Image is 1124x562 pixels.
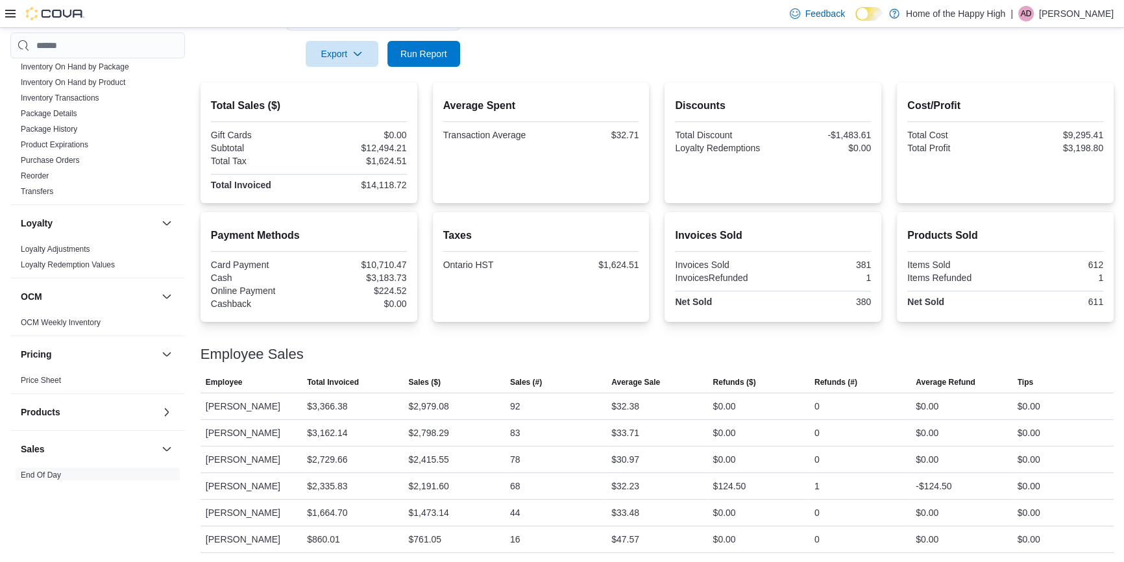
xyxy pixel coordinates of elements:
a: Inventory On Hand by Product [21,78,125,87]
div: $0.00 [916,425,938,441]
div: 0 [814,505,820,520]
div: Online Payment [211,286,306,296]
a: Feedback [785,1,850,27]
div: Invoices Sold [675,260,770,270]
span: Refunds ($) [713,377,756,387]
div: $0.00 [1018,452,1040,467]
span: Purchase Orders [21,155,80,165]
div: 1 [1008,273,1103,283]
div: $2,798.29 [408,425,448,441]
button: OCM [159,289,175,304]
div: $0.00 [916,452,938,467]
div: $0.00 [713,398,736,414]
div: $0.00 [916,398,938,414]
span: Average Refund [916,377,975,387]
a: Package History [21,125,77,134]
div: $14,118.72 [312,180,407,190]
div: Cash [211,273,306,283]
div: $0.00 [713,452,736,467]
h2: Taxes [443,228,639,243]
button: Sales [159,441,175,457]
p: Home of the Happy High [906,6,1005,21]
div: 0 [814,425,820,441]
div: 0 [814,452,820,467]
h2: Invoices Sold [675,228,871,243]
div: $3,162.14 [307,425,347,441]
div: Aaron De Sousa [1018,6,1034,21]
div: 380 [776,297,871,307]
div: Cashback [211,299,306,309]
div: Total Profit [907,143,1003,153]
div: Card Payment [211,260,306,270]
div: 78 [510,452,520,467]
div: Ontario HST [443,260,539,270]
span: Refunds (#) [814,377,857,387]
div: $1,473.14 [408,505,448,520]
div: Loyalty [10,241,185,278]
button: Export [306,41,378,67]
h3: Employee Sales [201,347,304,362]
span: Inventory On Hand by Package [21,62,129,72]
input: Dark Mode [855,7,883,21]
div: $32.23 [611,478,639,494]
span: Package Details [21,108,77,119]
div: $761.05 [408,531,441,547]
span: Reorder [21,171,49,181]
a: Inventory On Hand by Package [21,62,129,71]
h2: Average Spent [443,98,639,114]
div: $1,624.51 [312,156,407,166]
div: $0.00 [1018,505,1040,520]
a: Purchase Orders [21,156,80,165]
div: 1 [776,273,871,283]
div: $0.00 [713,531,736,547]
span: Package History [21,124,77,134]
div: $0.00 [776,143,871,153]
div: Gift Cards [211,130,306,140]
div: [PERSON_NAME] [201,500,302,526]
div: $12,494.21 [312,143,407,153]
button: OCM [21,290,156,303]
div: $3,198.80 [1008,143,1103,153]
div: $0.00 [312,299,407,309]
h3: Loyalty [21,217,53,230]
span: Export [313,41,371,67]
div: 611 [1008,297,1103,307]
div: $0.00 [916,505,938,520]
div: 381 [776,260,871,270]
strong: Net Sold [675,297,712,307]
div: $9,295.41 [1008,130,1103,140]
div: [PERSON_NAME] [201,473,302,499]
span: Tips [1018,377,1033,387]
h2: Discounts [675,98,871,114]
div: [PERSON_NAME] [201,420,302,446]
div: $32.71 [543,130,639,140]
div: $0.00 [1018,425,1040,441]
div: $2,335.83 [307,478,347,494]
div: $0.00 [1018,531,1040,547]
div: $10,710.47 [312,260,407,270]
div: $1,624.51 [543,260,639,270]
div: Total Discount [675,130,770,140]
h3: Products [21,406,60,419]
p: | [1010,6,1013,21]
div: $2,191.60 [408,478,448,494]
div: 0 [814,398,820,414]
span: Sales ($) [408,377,440,387]
div: 83 [510,425,520,441]
span: Price Sheet [21,375,61,385]
span: Inventory On Hand by Product [21,77,125,88]
h2: Cost/Profit [907,98,1103,114]
strong: Total Invoiced [211,180,271,190]
div: $0.00 [713,425,736,441]
div: Total Tax [211,156,306,166]
div: Total Cost [907,130,1003,140]
div: $2,729.66 [307,452,347,467]
div: 68 [510,478,520,494]
div: $0.00 [916,531,938,547]
a: Loyalty Adjustments [21,245,90,254]
div: $33.71 [611,425,639,441]
span: Loyalty Adjustments [21,244,90,254]
div: [PERSON_NAME] [201,393,302,419]
div: 44 [510,505,520,520]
